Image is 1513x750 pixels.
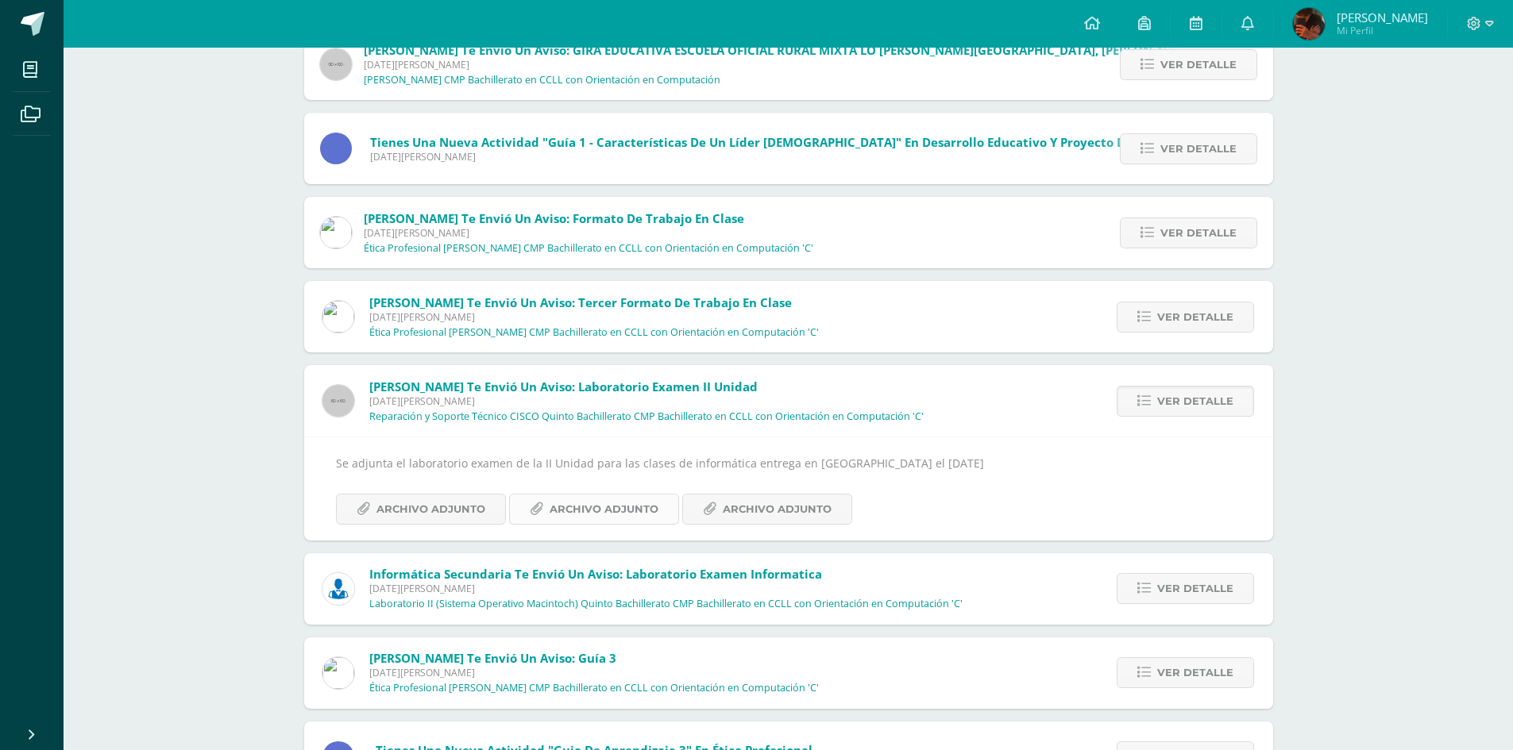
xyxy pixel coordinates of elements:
[322,301,354,333] img: 6dfd641176813817be49ede9ad67d1c4.png
[322,385,354,417] img: 60x60
[1160,50,1237,79] span: Ver detalle
[370,134,1163,150] span: Tienes una nueva actividad "Guía 1 - Características de un líder [DEMOGRAPHIC_DATA]" En Desarroll...
[1157,387,1233,416] span: Ver detalle
[370,150,1163,163] span: [DATE][PERSON_NAME]
[1160,218,1237,248] span: Ver detalle
[369,682,819,694] p: Ética Profesional [PERSON_NAME] CMP Bachillerato en CCLL con Orientación en Computación 'C'
[369,394,924,408] span: [DATE][PERSON_NAME]
[550,494,658,524] span: Archivo Adjunto
[364,74,720,87] p: [PERSON_NAME] CMP Bachillerato en CCLL con Orientación en Computación
[369,598,963,610] p: Laboratorio II (Sistema Operativo Macintoch) Quinto Bachillerato CMP Bachillerato en CCLL con Ori...
[1160,134,1237,163] span: Ver detalle
[364,242,813,255] p: Ética Profesional [PERSON_NAME] CMP Bachillerato en CCLL con Orientación en Computación 'C'
[369,379,758,394] span: [PERSON_NAME] te envió un aviso: Laboratorio Examen II Unidad
[369,310,819,324] span: [DATE][PERSON_NAME]
[1337,10,1428,25] span: [PERSON_NAME]
[336,494,506,525] a: Archivo Adjunto
[322,573,354,605] img: 6ed6846fa57649245178fca9fc9a58dd.png
[364,226,813,240] span: [DATE][PERSON_NAME]
[509,494,679,525] a: Archivo Adjunto
[369,650,616,666] span: [PERSON_NAME] te envió un aviso: Guía 3
[364,58,1324,71] span: [DATE][PERSON_NAME]
[369,294,792,310] span: [PERSON_NAME] te envió un aviso: Tercer formato de trabajo en clase
[1293,8,1325,40] img: ddbeb60f24171b9b4e65f151f1052742.png
[1157,658,1233,687] span: Ver detalle
[320,48,352,80] img: 60x60
[369,666,819,679] span: [DATE][PERSON_NAME]
[364,42,1324,58] span: [PERSON_NAME] te envió un aviso: GIRA EDUCATIVA ESCUELA OFICIAL RURAL MIXTA LO [PERSON_NAME][GEOG...
[376,494,485,524] span: Archivo Adjunto
[682,494,852,525] a: Archivo Adjunto
[322,657,354,689] img: 6dfd641176813817be49ede9ad67d1c4.png
[320,217,352,248] img: 6dfd641176813817be49ede9ad67d1c4.png
[369,326,819,339] p: Ética Profesional [PERSON_NAME] CMP Bachillerato en CCLL con Orientación en Computación 'C'
[1157,574,1233,603] span: Ver detalle
[1337,24,1428,37] span: Mi Perfil
[369,410,924,423] p: Reparación y Soporte Técnico CISCO Quinto Bachillerato CMP Bachillerato en CCLL con Orientación e...
[1157,302,1233,332] span: Ver detalle
[369,566,822,582] span: Informática Secundaria te envió un aviso: Laboratorio Examen Informatica
[723,494,832,524] span: Archivo Adjunto
[369,582,963,595] span: [DATE][PERSON_NAME]
[336,453,1241,524] div: Se adjunta el laboratorio examen de la II Unidad para las clases de informática entrega en [GEOGR...
[364,210,744,226] span: [PERSON_NAME] te envió un aviso: Formato de trabajo en clase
